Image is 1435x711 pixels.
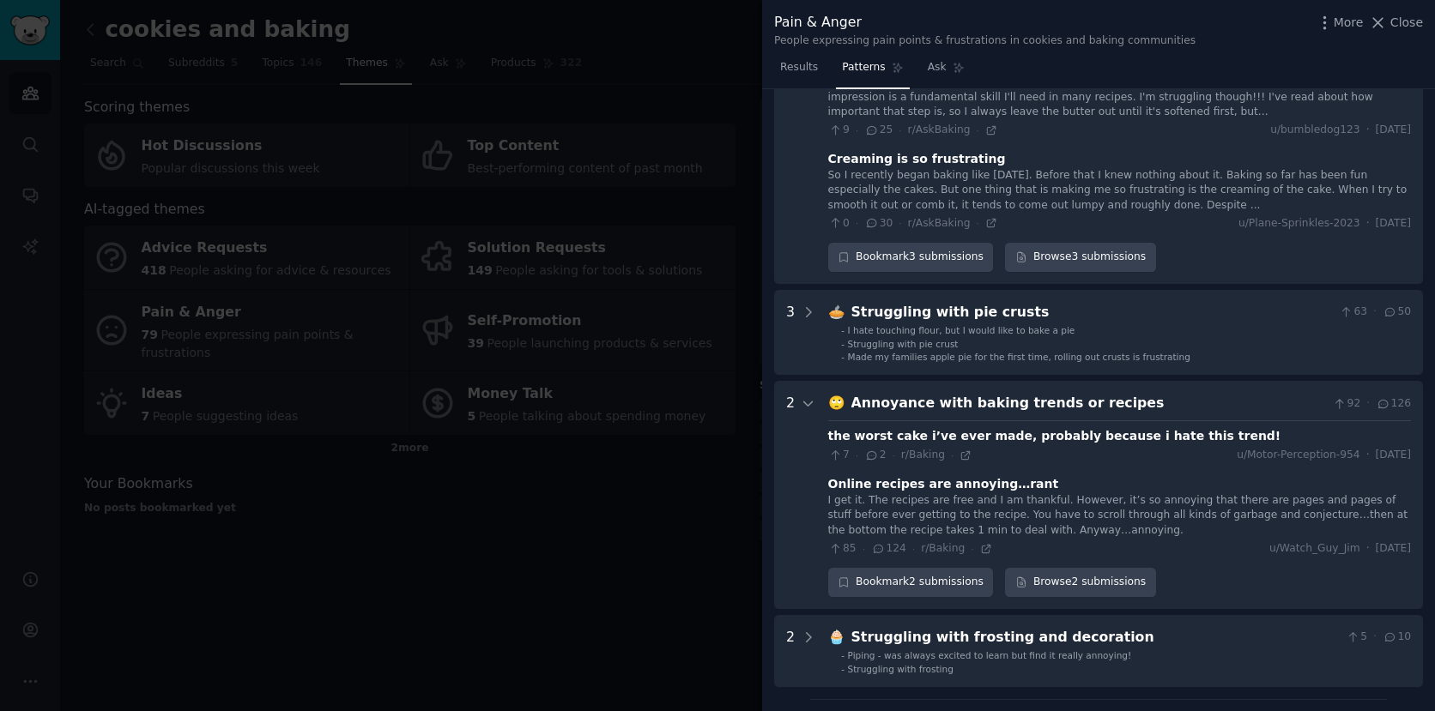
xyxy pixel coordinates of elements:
button: More [1316,14,1364,32]
span: Ask [928,60,947,75]
div: Hey all, I'm just getting into baking, and I want to cream butter in a stand mixer, which I've go... [828,75,1411,120]
span: · [856,449,858,461]
span: 30 [864,216,893,232]
span: 0 [828,216,850,232]
span: Piping - was always excited to learn but find it really annoying! [848,650,1132,660]
span: r/AskBaking [908,217,971,229]
span: r/Baking [901,449,945,461]
span: 92 [1332,396,1360,412]
span: · [863,543,865,555]
span: 85 [828,541,857,557]
span: More [1334,14,1364,32]
span: · [1373,630,1377,645]
div: - [841,338,845,350]
a: Browse2 submissions [1005,568,1155,597]
span: 124 [871,541,906,557]
span: u/Watch_Guy_Jim [1269,541,1360,557]
span: · [1366,448,1370,463]
div: Pain & Anger [774,12,1196,33]
span: · [1366,123,1370,138]
span: 50 [1383,304,1411,320]
span: 10 [1383,630,1411,645]
button: Bookmark2 submissions [828,568,994,597]
a: Results [774,54,824,89]
div: Struggling with pie crusts [851,302,1333,323]
span: r/AskBaking [908,124,971,136]
div: - [841,663,845,675]
div: Online recipes are annoying…rant [828,475,1059,493]
span: · [977,124,979,136]
span: [DATE] [1376,216,1411,232]
div: - [841,351,845,363]
span: · [856,217,858,229]
span: Results [780,60,818,75]
span: 126 [1376,396,1411,412]
a: Patterns [836,54,909,89]
div: Bookmark 3 submissions [828,243,994,272]
div: - [841,324,845,336]
span: 🧁 [828,629,845,645]
span: 🥧 [828,304,845,320]
span: · [892,449,894,461]
span: 9 [828,123,850,138]
span: 5 [1346,630,1367,645]
span: · [856,124,858,136]
button: Bookmark3 submissions [828,243,994,272]
span: 7 [828,448,850,463]
div: I get it. The recipes are free and I am thankful. However, it’s so annoying that there are pages ... [828,493,1411,539]
span: · [977,217,979,229]
span: u/Motor-Perception-954 [1237,448,1360,463]
span: · [1366,396,1370,412]
div: Annoyance with baking trends or recipes [851,393,1327,414]
span: r/Baking [921,542,965,554]
span: 2 [864,448,886,463]
div: the worst cake i’ve ever made, probably because i hate this trend! [828,427,1281,445]
div: Creaming is so frustrating [828,150,1006,168]
div: 2 [786,393,795,597]
div: 2 [786,627,795,675]
span: u/Plane-Sprinkles-2023 [1238,216,1360,232]
span: · [971,543,973,555]
span: Struggling with pie crust [848,339,959,349]
span: [DATE] [1376,123,1411,138]
button: Close [1369,14,1423,32]
a: Browse3 submissions [1005,243,1155,272]
span: u/bumbledog123 [1270,123,1360,138]
span: 🙄 [828,395,845,411]
span: · [899,124,901,136]
div: Struggling with frosting and decoration [851,627,1340,648]
span: Close [1390,14,1423,32]
div: People expressing pain points & frustrations in cookies and baking communities [774,33,1196,49]
span: · [899,217,901,229]
span: [DATE] [1376,541,1411,557]
span: · [1373,304,1377,320]
span: Patterns [842,60,885,75]
span: · [1366,541,1370,557]
span: · [912,543,915,555]
span: 63 [1339,304,1367,320]
a: Ask [922,54,971,89]
span: I hate touching flour, but I would like to bake a pie [848,325,1075,335]
span: · [951,449,954,461]
div: Bookmark 2 submissions [828,568,994,597]
div: 3 [786,302,795,364]
span: 25 [864,123,893,138]
span: Made my families apple pie for the first time, rolling out crusts is frustrating [848,352,1190,362]
div: - [841,649,845,661]
span: [DATE] [1376,448,1411,463]
div: So I recently began baking like [DATE]. Before that I knew nothing about it. Baking so far has be... [828,168,1411,214]
span: Struggling with frosting [848,664,954,674]
span: · [1366,216,1370,232]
